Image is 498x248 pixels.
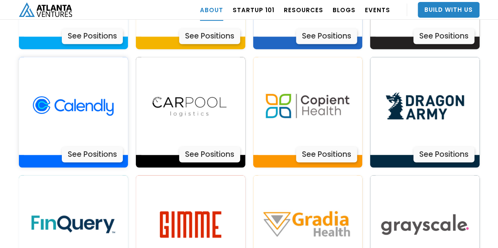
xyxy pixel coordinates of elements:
[141,57,240,155] img: Actively Learn
[413,28,474,44] div: See Positions
[296,147,357,162] div: See Positions
[258,57,357,155] img: Actively Learn
[136,57,245,168] a: Actively LearnSee Positions
[19,57,128,168] a: Actively LearnSee Positions
[376,57,474,155] img: Actively Learn
[253,57,363,168] a: Actively LearnSee Positions
[418,2,479,18] a: Build With Us
[62,28,123,44] div: See Positions
[370,57,479,168] a: Actively LearnSee Positions
[24,57,122,155] img: Actively Learn
[62,147,123,162] div: See Positions
[296,28,357,44] div: See Positions
[413,147,474,162] div: See Positions
[179,28,240,44] div: See Positions
[179,147,240,162] div: See Positions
